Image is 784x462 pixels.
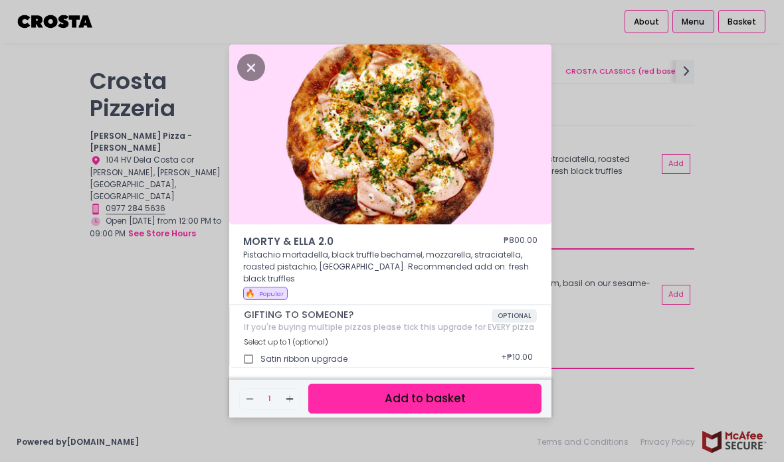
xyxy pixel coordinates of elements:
span: Select up to 1 (optional) [244,337,328,347]
button: Add to basket [308,384,541,414]
div: + ₱10.00 [497,347,537,371]
span: 🔥 [245,287,255,299]
p: Pistachio mortadella, black truffle bechamel, mozzarella, straciatella, roasted pistachio, [GEOGR... [243,249,538,285]
img: MORTY & ELLA 2.0 [229,44,551,225]
div: ₱800.00 [504,234,538,250]
span: Popular [259,289,284,298]
span: MORTY & ELLA 2.0 [243,234,464,250]
span: GIFTING TO SOMEONE? [244,309,492,321]
button: Close [237,60,265,73]
div: If you're buying multiple pizzas please tick this upgrade for EVERY pizza [244,323,537,332]
span: OPTIONAL [492,309,537,323]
